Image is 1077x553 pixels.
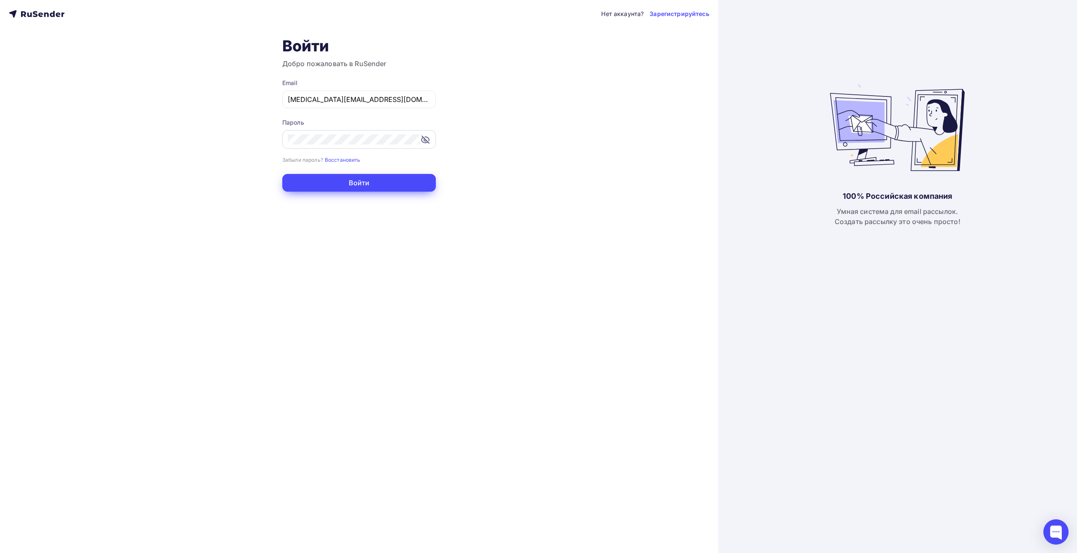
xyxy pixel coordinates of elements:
[650,10,709,18] a: Зарегистрируйтесь
[282,79,436,87] div: Email
[601,10,644,18] div: Нет аккаунта?
[835,206,960,227] div: Умная система для email рассылок. Создать рассылку это очень просто!
[843,191,952,201] div: 100% Российская компания
[282,157,323,163] small: Забыли пароль?
[288,94,430,104] input: Укажите свой email
[325,157,361,163] small: Восстановить
[282,174,436,192] button: Войти
[282,37,436,55] h1: Войти
[282,118,436,127] div: Пароль
[325,156,361,163] a: Восстановить
[282,59,436,69] h3: Добро пожаловать в RuSender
